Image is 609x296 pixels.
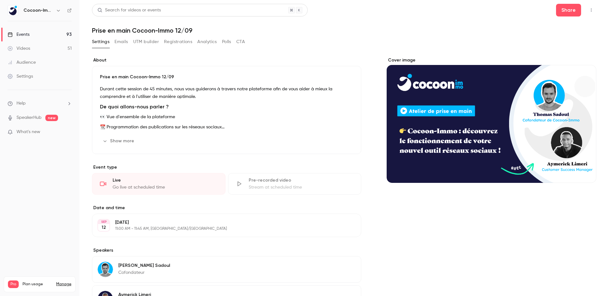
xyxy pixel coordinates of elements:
button: Registrations [164,37,192,47]
button: Share [556,4,581,16]
div: SEP [98,220,109,224]
button: Polls [222,37,231,47]
div: Events [8,31,29,38]
button: Show more [100,136,138,146]
span: Plan usage [23,282,52,287]
div: Go live at scheduled time [113,184,218,190]
h6: Cocoon-Immo [23,7,53,14]
span: new [45,115,58,121]
div: Videos [8,45,30,52]
button: CTA [236,37,245,47]
li: help-dropdown-opener [8,100,72,107]
div: Pre-recorded videoStream at scheduled time [228,173,362,195]
label: Cover image [387,57,596,63]
a: SpeakerHub [16,114,42,121]
label: Speakers [92,247,361,254]
h2: De quoi allons-nous parler ? [100,103,353,111]
div: Search for videos or events [97,7,161,14]
img: Thomas Sadoul [98,262,113,277]
p: Prise en main Cocoon-Immo 12/09 [100,74,353,80]
button: UTM builder [133,37,159,47]
p: 📆 Programmation des publications sur les réseaux sociaux [100,123,353,131]
p: Durant cette session de 45 minutes, nous vous guiderons à travers notre plateforme afin de vous a... [100,85,353,100]
span: Pro [8,280,19,288]
div: Stream at scheduled time [249,184,354,190]
label: Date and time [92,205,361,211]
p: 12 [101,224,106,231]
button: Emails [115,37,128,47]
p: Event type [92,164,361,171]
h1: Prise en main Cocoon-Immo 12/09 [92,27,596,34]
div: Live [113,177,218,183]
section: Cover image [387,57,596,183]
img: Cocoon-Immo [8,5,18,16]
p: [PERSON_NAME] Sadoul [118,262,170,269]
span: Help [16,100,26,107]
div: Settings [8,73,33,80]
label: About [92,57,361,63]
button: Settings [92,37,109,47]
div: Audience [8,59,36,66]
iframe: Noticeable Trigger [64,129,72,135]
p: 👀 Vue d'ensemble de la plateforme [100,113,353,121]
p: [DATE] [115,219,328,226]
div: LiveGo live at scheduled time [92,173,226,195]
button: Analytics [197,37,217,47]
div: Pre-recorded video [249,177,354,183]
p: Cofondateur [118,269,170,276]
p: 11:00 AM - 11:45 AM, [GEOGRAPHIC_DATA]/[GEOGRAPHIC_DATA] [115,226,328,231]
div: Thomas Sadoul[PERSON_NAME] SadoulCofondateur [92,256,361,283]
span: What's new [16,129,40,135]
a: Manage [56,282,71,287]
